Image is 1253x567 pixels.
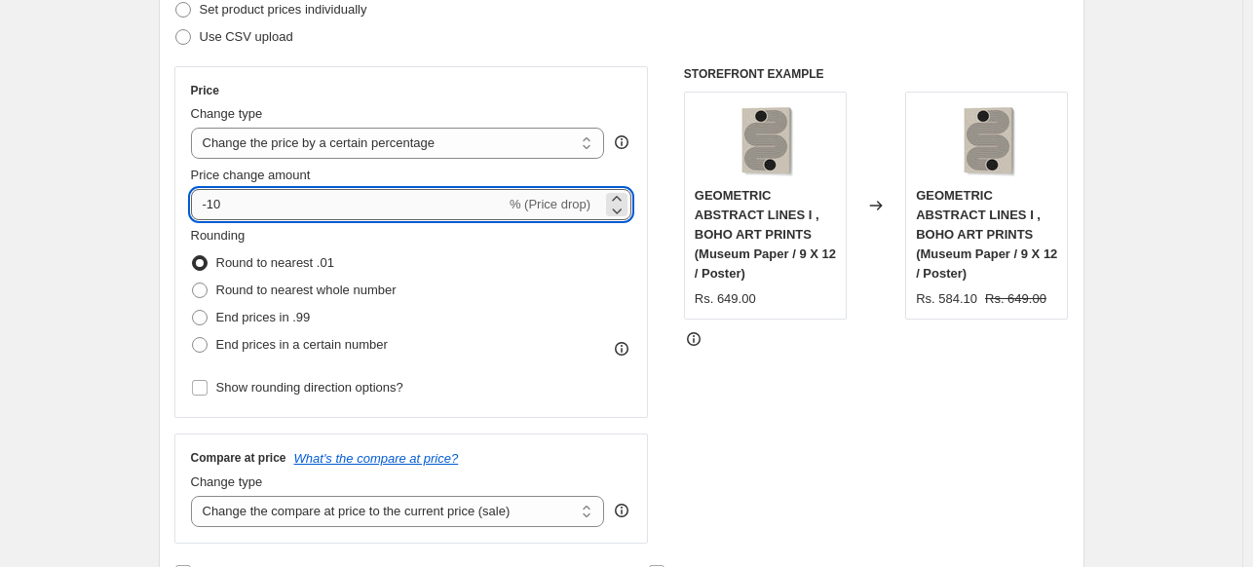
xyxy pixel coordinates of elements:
[216,380,403,395] span: Show rounding direction options?
[916,289,977,309] div: Rs. 584.10
[985,289,1046,309] strike: Rs. 649.00
[294,451,459,466] button: What's the compare at price?
[191,228,246,243] span: Rounding
[510,197,590,211] span: % (Price drop)
[200,29,293,44] span: Use CSV upload
[695,289,756,309] div: Rs. 649.00
[684,66,1069,82] h6: STOREFRONT EXAMPLE
[191,450,286,466] h3: Compare at price
[695,188,836,281] span: GEOMETRIC ABSTRACT LINES I , BOHO ART PRINTS (Museum Paper / 9 X 12 / Poster)
[216,283,397,297] span: Round to nearest whole number
[200,2,367,17] span: Set product prices individually
[916,188,1057,281] span: GEOMETRIC ABSTRACT LINES I , BOHO ART PRINTS (Museum Paper / 9 X 12 / Poster)
[216,337,388,352] span: End prices in a certain number
[191,189,506,220] input: -15
[216,255,334,270] span: Round to nearest .01
[612,132,631,152] div: help
[191,168,311,182] span: Price change amount
[191,83,219,98] h3: Price
[216,310,311,324] span: End prices in .99
[726,102,804,180] img: gallerywrap-resized_212f066c-7c3d-4415-9b16-553eb73bee29_80x.jpg
[191,106,263,121] span: Change type
[948,102,1026,180] img: gallerywrap-resized_212f066c-7c3d-4415-9b16-553eb73bee29_80x.jpg
[191,474,263,489] span: Change type
[612,501,631,520] div: help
